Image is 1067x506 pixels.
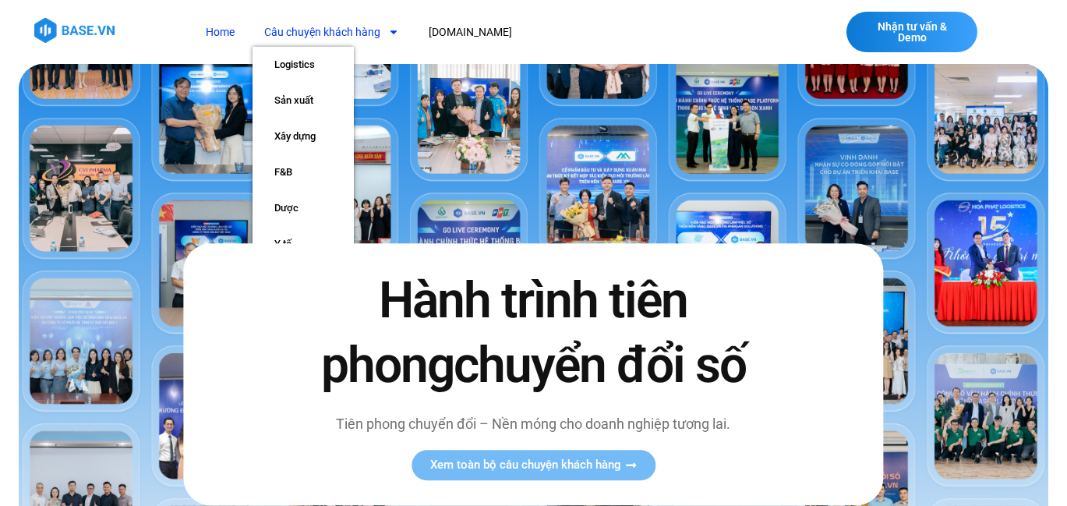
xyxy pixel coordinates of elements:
span: Nhận tư vấn & Demo [862,21,962,43]
p: Tiên phong chuyển đổi – Nền móng cho doanh nghiệp tương lai. [303,414,763,435]
a: Logistics [253,47,354,83]
a: Xem toàn bộ câu chuyện khách hàng [412,451,655,481]
h2: Hành trình tiên phong [303,268,763,398]
a: Xây dựng [253,119,354,154]
span: chuyển đổi số [454,336,746,395]
a: Nhận tư vấn & Demo [846,12,977,52]
a: Câu chuyện khách hàng [253,18,411,47]
ul: Câu chuyện khách hàng [253,47,354,298]
a: Home [194,18,246,47]
a: Sản xuất [253,83,354,119]
a: Y tế [253,226,354,262]
a: Dược [253,190,354,226]
nav: Menu [194,18,761,47]
span: Xem toàn bộ câu chuyện khách hàng [430,460,621,472]
a: F&B [253,154,354,190]
a: [DOMAIN_NAME] [417,18,524,47]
